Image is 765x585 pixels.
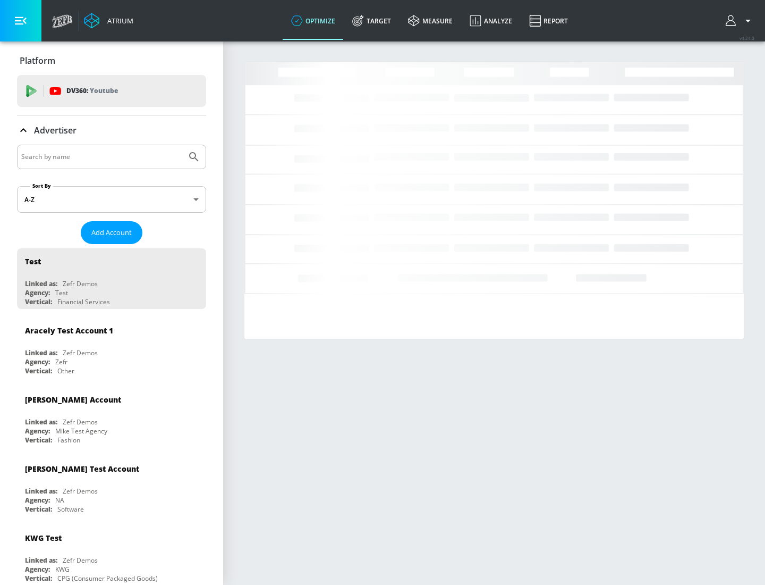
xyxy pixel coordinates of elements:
p: Youtube [90,85,118,96]
span: Add Account [91,227,132,239]
div: Vertical: [25,574,52,583]
p: Platform [20,55,55,66]
a: Analyze [461,2,521,40]
label: Sort By [30,182,53,189]
div: Agency: [25,288,50,297]
div: Agency: [25,565,50,574]
div: Zefr Demos [63,556,98,565]
div: Linked as: [25,487,57,496]
div: Other [57,366,74,375]
p: Advertiser [34,124,76,136]
div: Zefr Demos [63,348,98,357]
div: Aracely Test Account 1Linked as:Zefr DemosAgency:ZefrVertical:Other [17,317,206,378]
div: [PERSON_NAME] AccountLinked as:Zefr DemosAgency:Mike Test AgencyVertical:Fashion [17,387,206,447]
div: Advertiser [17,115,206,145]
div: CPG (Consumer Packaged Goods) [57,574,158,583]
div: Atrium [103,16,133,26]
span: v 4.24.0 [739,35,754,41]
button: Add Account [81,221,142,244]
div: Test [25,256,41,266]
div: Aracely Test Account 1 [25,325,113,336]
div: Fashion [57,436,80,445]
div: Agency: [25,427,50,436]
div: [PERSON_NAME] Test Account [25,464,139,474]
div: NA [55,496,64,505]
a: measure [399,2,461,40]
div: [PERSON_NAME] Account [25,395,121,405]
div: Linked as: [25,417,57,427]
div: [PERSON_NAME] Test AccountLinked as:Zefr DemosAgency:NAVertical:Software [17,456,206,516]
div: Zefr Demos [63,487,98,496]
div: Vertical: [25,436,52,445]
a: Target [344,2,399,40]
div: Vertical: [25,366,52,375]
div: TestLinked as:Zefr DemosAgency:TestVertical:Financial Services [17,248,206,309]
input: Search by name [21,150,182,164]
div: Platform [17,46,206,76]
p: DV360: [66,85,118,97]
a: Atrium [84,13,133,29]
div: Linked as: [25,556,57,565]
div: Linked as: [25,279,57,288]
div: Software [57,505,84,514]
div: Mike Test Agency [55,427,107,436]
div: Zefr Demos [63,417,98,427]
div: Agency: [25,496,50,505]
div: A-Z [17,186,206,213]
div: Test [55,288,68,297]
div: Zefr [55,357,67,366]
div: Agency: [25,357,50,366]
div: KWG Test [25,533,62,543]
a: Report [521,2,576,40]
div: KWG [55,565,70,574]
div: Zefr Demos [63,279,98,288]
div: Linked as: [25,348,57,357]
div: Financial Services [57,297,110,306]
a: optimize [283,2,344,40]
div: Vertical: [25,297,52,306]
div: Vertical: [25,505,52,514]
div: DV360: Youtube [17,75,206,107]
